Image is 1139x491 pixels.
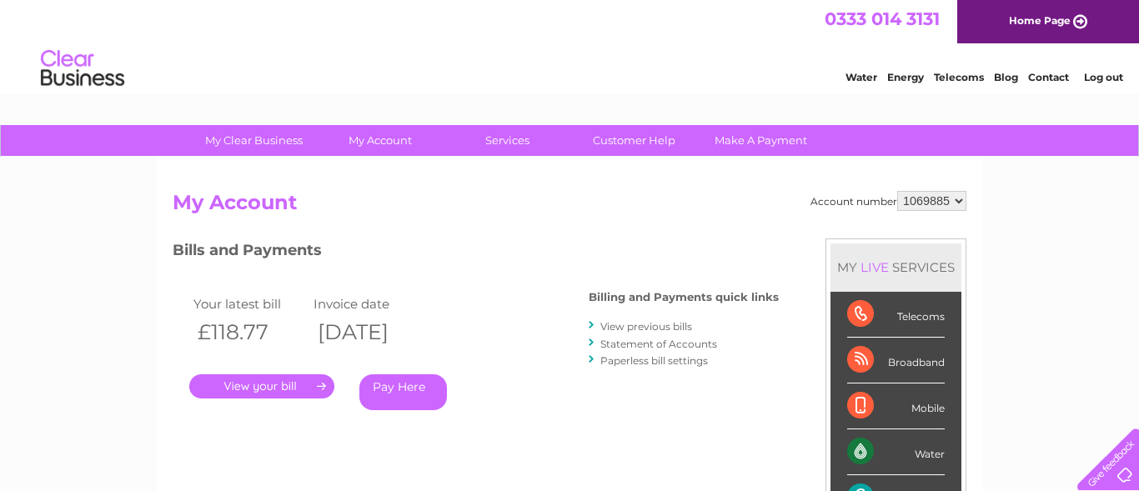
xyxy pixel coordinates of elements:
[309,293,429,315] td: Invoice date
[189,374,334,398] a: .
[309,315,429,349] th: [DATE]
[189,293,309,315] td: Your latest bill
[825,8,940,29] a: 0333 014 3131
[600,320,692,333] a: View previous bills
[857,259,892,275] div: LIVE
[177,9,965,81] div: Clear Business is a trading name of Verastar Limited (registered in [GEOGRAPHIC_DATA] No. 3667643...
[845,71,877,83] a: Water
[887,71,924,83] a: Energy
[312,125,449,156] a: My Account
[847,383,945,429] div: Mobile
[994,71,1018,83] a: Blog
[830,243,961,291] div: MY SERVICES
[600,338,717,350] a: Statement of Accounts
[847,429,945,475] div: Water
[439,125,576,156] a: Services
[359,374,447,410] a: Pay Here
[589,291,779,303] h4: Billing and Payments quick links
[600,354,708,367] a: Paperless bill settings
[565,125,703,156] a: Customer Help
[1028,71,1069,83] a: Contact
[189,315,309,349] th: £118.77
[1084,71,1123,83] a: Log out
[847,292,945,338] div: Telecoms
[173,238,779,268] h3: Bills and Payments
[40,43,125,94] img: logo.png
[692,125,830,156] a: Make A Payment
[173,191,966,223] h2: My Account
[847,338,945,383] div: Broadband
[934,71,984,83] a: Telecoms
[185,125,323,156] a: My Clear Business
[810,191,966,211] div: Account number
